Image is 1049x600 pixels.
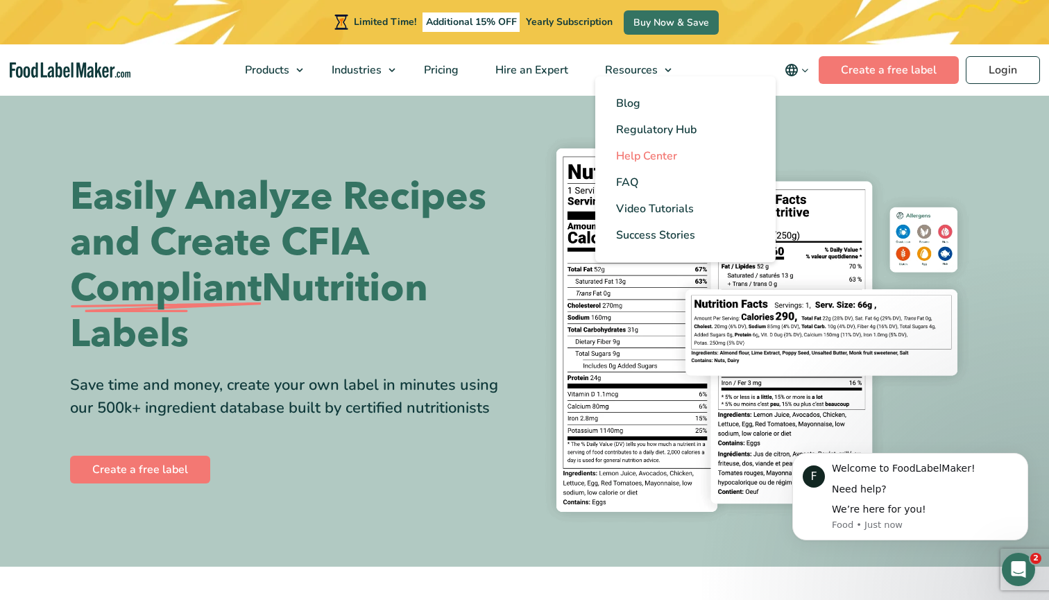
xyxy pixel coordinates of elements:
span: Help Center [616,148,677,164]
a: Create a free label [70,456,210,483]
a: Success Stories [595,222,776,248]
span: Limited Time! [354,15,416,28]
span: Products [241,62,291,78]
a: Industries [314,44,402,96]
span: Regulatory Hub [616,122,697,137]
span: Success Stories [616,228,695,243]
span: Pricing [420,62,460,78]
span: FAQ [616,175,638,190]
h1: Easily Analyze Recipes and Create CFIA Nutrition Labels [70,174,514,357]
a: Pricing [406,44,474,96]
a: Login [966,56,1040,84]
span: Blog [616,96,640,111]
span: Hire an Expert [491,62,570,78]
a: FAQ [595,169,776,196]
a: Help Center [595,143,776,169]
span: Resources [601,62,659,78]
span: Additional 15% OFF [423,12,520,32]
span: Video Tutorials [616,201,694,216]
a: Create a free label [819,56,959,84]
a: Products [227,44,310,96]
div: Save time and money, create your own label in minutes using our 500k+ ingredient database built b... [70,374,514,420]
span: 2 [1030,553,1041,564]
span: Industries [327,62,383,78]
a: Resources [587,44,679,96]
a: Regulatory Hub [595,117,776,143]
iframe: Intercom notifications message [771,434,1049,563]
span: Yearly Subscription [526,15,613,28]
a: Blog [595,90,776,117]
a: Hire an Expert [477,44,583,96]
iframe: Intercom live chat [1002,553,1035,586]
span: Compliant [70,266,262,311]
a: Video Tutorials [595,196,776,222]
a: Buy Now & Save [624,10,719,35]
